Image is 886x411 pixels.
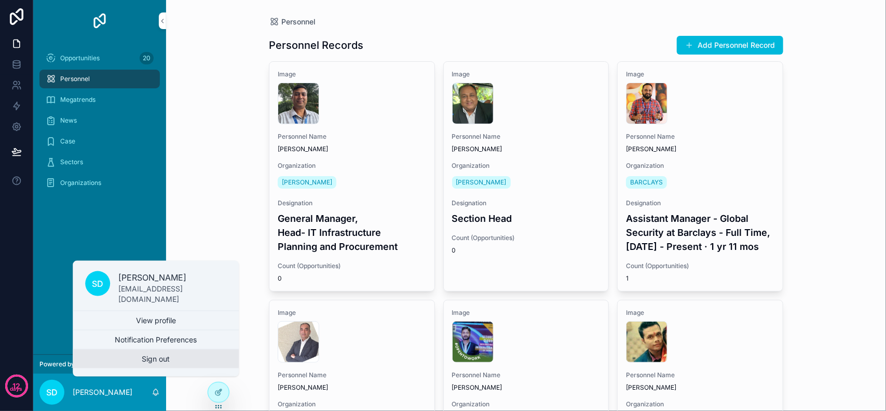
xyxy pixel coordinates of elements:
span: Organization [626,162,774,170]
p: 12 [12,381,20,391]
p: [EMAIL_ADDRESS][DOMAIN_NAME] [118,284,226,304]
img: App logo [91,12,108,29]
span: Organizations [60,179,101,187]
a: Case [39,132,160,151]
span: Count (Opportunities) [452,234,601,242]
h1: Personnel Records [269,38,363,52]
span: Sectors [60,158,83,166]
span: Organization [452,400,601,408]
a: BARCLAYS [626,176,667,189]
a: ImagePersonnel Name[PERSON_NAME]OrganizationBARCLAYSDesignationAssistant Manager - Global Securit... [617,61,783,291]
span: Personnel Name [452,132,601,141]
span: Personnel [60,75,90,83]
span: Image [278,70,426,78]
a: ImagePersonnel Name[PERSON_NAME]Organization[PERSON_NAME]DesignationGeneral Manager, Head- IT Inf... [269,61,435,291]
a: Megatrends [39,90,160,109]
a: ImagePersonnel Name[PERSON_NAME]Organization[PERSON_NAME]DesignationSection HeadCount (Opportunit... [443,61,609,291]
span: SD [46,386,58,399]
div: scrollable content [33,42,166,206]
span: Image [452,309,601,317]
a: View profile [73,311,239,330]
h4: Assistant Manager - Global Security at Barclays - Full Time, [DATE] - Present · 1 yr 11 mos [626,211,774,254]
span: Personnel Name [452,371,601,379]
span: 1 [626,274,774,283]
span: [PERSON_NAME] [626,145,774,153]
span: [PERSON_NAME] [456,178,507,187]
span: Count (Opportunities) [626,262,774,270]
button: Sign out [73,350,239,368]
p: days [10,385,23,393]
span: 0 [452,246,601,255]
span: Designation [452,199,601,207]
span: [PERSON_NAME] [278,383,426,392]
span: Organization [278,162,426,170]
span: Personnel Name [278,371,426,379]
span: Organization [452,162,601,170]
span: Personnel Name [626,371,774,379]
a: News [39,111,160,130]
a: Opportunities20 [39,49,160,68]
a: Sectors [39,153,160,171]
span: [PERSON_NAME] [452,383,601,392]
h4: General Manager, Head- IT Infrastructure Planning and Procurement [278,211,426,254]
h4: Section Head [452,211,601,226]
span: News [60,116,77,125]
span: [PERSON_NAME] [452,145,601,153]
span: Powered by [39,360,75,368]
a: [PERSON_NAME] [278,176,336,189]
span: Opportunities [60,54,100,62]
span: SD [92,277,103,290]
span: Megatrends [60,96,96,104]
span: Designation [626,199,774,207]
span: Image [278,309,426,317]
span: [PERSON_NAME] [282,178,332,187]
span: Image [452,70,601,78]
span: Personnel Name [278,132,426,141]
span: Designation [278,199,426,207]
span: Personnel [281,17,316,27]
span: BARCLAYS [630,178,663,187]
a: Organizations [39,174,160,192]
span: Count (Opportunities) [278,262,426,270]
div: 20 [140,52,154,64]
button: Add Personnel Record [677,36,783,55]
a: Powered by [33,354,166,374]
p: [PERSON_NAME] [73,387,132,397]
span: [PERSON_NAME] [626,383,774,392]
p: [PERSON_NAME] [118,271,226,284]
span: Personnel Name [626,132,774,141]
span: [PERSON_NAME] [278,145,426,153]
button: Notification Preferences [73,330,239,349]
span: Organization [278,400,426,408]
span: Image [626,309,774,317]
a: [PERSON_NAME] [452,176,511,189]
span: 0 [278,274,426,283]
span: Case [60,137,75,145]
span: Organization [626,400,774,408]
a: Personnel [269,17,316,27]
span: Image [626,70,774,78]
a: Personnel [39,70,160,88]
